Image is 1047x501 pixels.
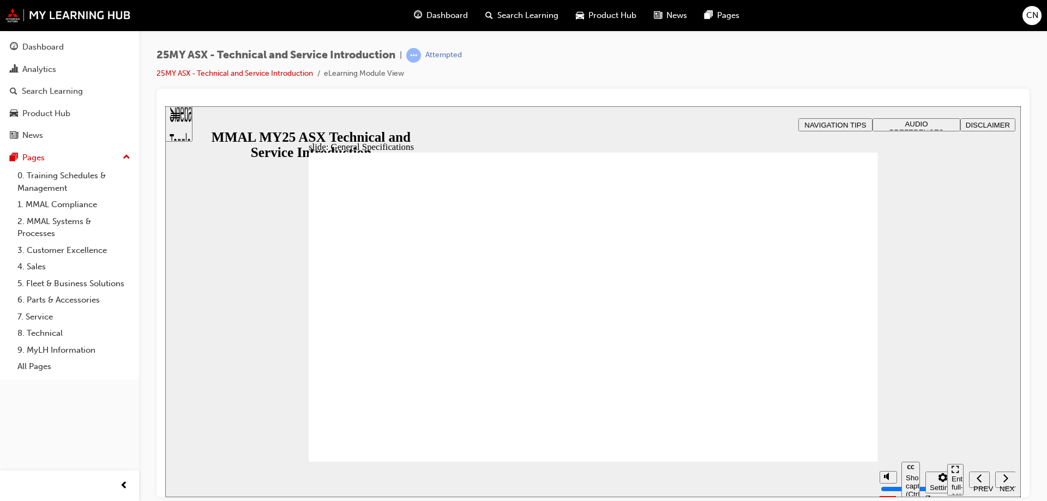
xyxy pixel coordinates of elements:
span: | [400,49,402,62]
button: NAVIGATION TIPS [633,12,707,25]
span: learningRecordVerb_ATTEMPT-icon [406,48,421,63]
span: guage-icon [414,9,422,22]
span: 25MY ASX - Technical and Service Introduction [157,49,395,62]
button: Show captions (Ctrl+Alt+C) [736,355,755,391]
span: Search Learning [497,9,558,22]
a: search-iconSearch Learning [477,4,567,27]
button: AUDIO PREFERENCES [707,12,795,25]
button: DashboardAnalyticsSearch LearningProduct HubNews [4,35,135,148]
div: Enter full-screen (Ctrl+Alt+F) [786,369,794,401]
div: Analytics [22,63,56,76]
div: Settings [765,377,791,385]
a: 2. MMAL Systems & Processes [13,213,135,242]
span: car-icon [10,109,18,119]
img: mmal [5,8,131,22]
div: NEXT [834,378,846,387]
div: Attempted [425,50,462,61]
span: AUDIO PREFERENCES [724,14,779,30]
span: news-icon [10,131,18,141]
button: DISCLAIMER [795,12,850,25]
span: Dashboard [426,9,468,22]
a: 0. Training Schedules & Management [13,167,135,196]
a: Product Hub [4,104,135,124]
nav: slide navigation [782,355,850,391]
div: misc controls [709,355,777,391]
a: Search Learning [4,81,135,101]
span: DISCLAIMER [801,15,845,23]
span: up-icon [123,150,130,165]
div: PREV [808,378,820,387]
span: guage-icon [10,43,18,52]
button: Pages [4,148,135,168]
div: News [22,129,43,142]
label: Zoom to fit [760,387,782,419]
a: Dashboard [4,37,135,57]
a: news-iconNews [645,4,696,27]
input: volume [715,378,786,387]
a: 6. Parts & Accessories [13,292,135,309]
button: Enter full-screen (Ctrl+Alt+F) [782,358,798,389]
a: 4. Sales [13,258,135,275]
button: Previous (Ctrl+Alt+Comma) [804,365,825,382]
div: Show captions (Ctrl+Alt+C) [741,367,750,392]
span: Product Hub [588,9,636,22]
a: pages-iconPages [696,4,748,27]
span: search-icon [10,87,17,96]
a: All Pages [13,358,135,375]
span: Pages [717,9,739,22]
a: Analytics [4,59,135,80]
a: guage-iconDashboard [405,4,477,27]
span: NAVIGATION TIPS [639,15,701,23]
span: pages-icon [705,9,713,22]
span: pages-icon [10,153,18,163]
div: Pages [22,152,45,164]
span: search-icon [485,9,493,22]
button: CN [1022,6,1042,25]
a: 1. MMAL Compliance [13,196,135,213]
span: news-icon [654,9,662,22]
span: car-icon [576,9,584,22]
button: Settings [760,365,795,387]
a: car-iconProduct Hub [567,4,645,27]
button: Mute (Ctrl+Alt+M) [714,365,732,377]
a: 7. Service [13,309,135,325]
span: CN [1026,9,1038,22]
a: 25MY ASX - Technical and Service Introduction [157,69,313,78]
span: prev-icon [120,479,128,493]
div: Search Learning [22,85,83,98]
button: Next (Ctrl+Alt+Period) [830,365,851,382]
a: News [4,125,135,146]
a: 8. Technical [13,325,135,342]
span: News [666,9,687,22]
span: chart-icon [10,65,18,75]
div: Product Hub [22,107,70,120]
li: eLearning Module View [324,68,404,80]
a: 9. MyLH Information [13,342,135,359]
a: 5. Fleet & Business Solutions [13,275,135,292]
a: 3. Customer Excellence [13,242,135,259]
div: Dashboard [22,41,64,53]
